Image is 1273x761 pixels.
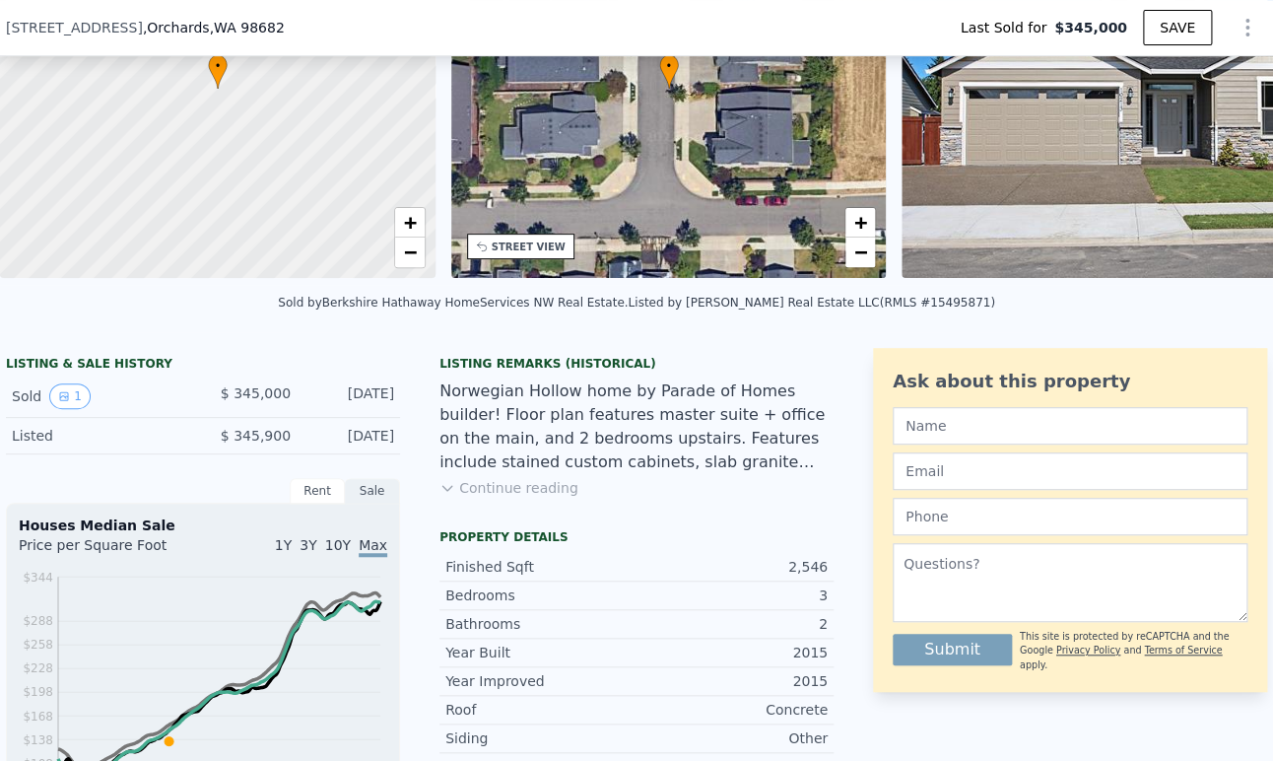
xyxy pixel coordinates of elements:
[893,407,1247,445] input: Name
[1056,645,1120,656] a: Privacy Policy
[845,208,875,238] a: Zoom in
[221,385,291,401] span: $ 345,000
[893,634,1012,665] button: Submit
[23,638,53,652] tspan: $258
[300,537,316,553] span: 3Y
[636,671,828,691] div: 2015
[403,240,416,264] span: −
[439,356,834,372] div: Listing Remarks (Historical)
[893,498,1247,535] input: Phone
[403,210,416,235] span: +
[445,728,636,748] div: Siding
[636,557,828,577] div: 2,546
[445,643,636,662] div: Year Built
[221,428,291,444] span: $ 345,900
[23,661,53,675] tspan: $228
[1020,630,1247,672] div: This site is protected by reCAPTCHA and the Google and apply.
[325,537,351,553] span: 10Y
[395,238,425,267] a: Zoom out
[12,426,187,446] div: Listed
[6,18,143,37] span: [STREET_ADDRESS]
[854,240,867,264] span: −
[439,380,834,474] div: Norwegian Hollow home by Parade of Homes builder! Floor plan features master suite + office on th...
[1143,10,1212,45] button: SAVE
[19,535,203,567] div: Price per Square Foot
[210,20,285,35] span: , WA 98682
[208,54,228,89] div: •
[628,296,994,310] div: Listed by [PERSON_NAME] Real Estate LLC (RMLS #15495871)
[6,356,400,376] div: LISTING & SALE HISTORY
[961,18,1055,37] span: Last Sold for
[445,557,636,577] div: Finished Sqft
[49,383,91,409] button: View historical data
[492,240,566,254] div: STREET VIEW
[636,700,828,720] div: Concrete
[23,570,53,584] tspan: $344
[636,728,828,748] div: Other
[306,383,394,409] div: [DATE]
[23,685,53,699] tspan: $198
[445,700,636,720] div: Roof
[893,452,1247,490] input: Email
[439,529,834,545] div: Property details
[636,643,828,662] div: 2015
[1054,18,1127,37] span: $345,000
[893,368,1247,395] div: Ask about this property
[659,54,679,89] div: •
[636,614,828,634] div: 2
[208,57,228,75] span: •
[445,614,636,634] div: Bathrooms
[345,478,400,504] div: Sale
[445,671,636,691] div: Year Improved
[854,210,867,235] span: +
[1228,8,1267,47] button: Show Options
[290,478,345,504] div: Rent
[143,18,285,37] span: , Orchards
[636,586,828,605] div: 3
[275,537,292,553] span: 1Y
[306,426,394,446] div: [DATE]
[12,383,187,409] div: Sold
[395,208,425,238] a: Zoom in
[845,238,875,267] a: Zoom out
[359,537,387,557] span: Max
[23,614,53,628] tspan: $288
[659,57,679,75] span: •
[23,709,53,723] tspan: $168
[23,732,53,746] tspan: $138
[278,296,628,310] div: Sold by Berkshire Hathaway HomeServices NW Real Estate .
[445,586,636,605] div: Bedrooms
[1144,645,1222,656] a: Terms of Service
[439,478,578,498] button: Continue reading
[19,516,387,535] div: Houses Median Sale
